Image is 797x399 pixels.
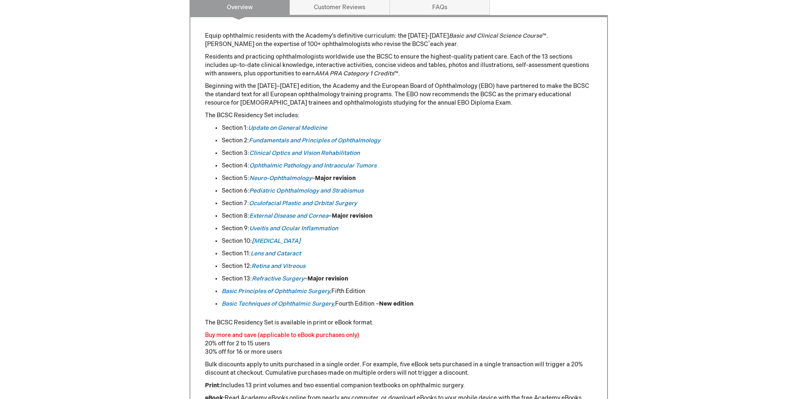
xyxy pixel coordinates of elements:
[332,212,372,219] strong: Major revision
[222,199,592,208] li: Section 7:
[222,224,592,233] li: Section 9:
[222,275,592,283] li: Section 13: –
[252,275,304,282] a: Refractive Surgery
[248,124,327,131] a: Update on General Medicine
[205,360,592,377] p: Bulk discounts apply to units purchased in a single order. For example, five eBook sets purchased...
[205,381,592,390] p: Includes 13 print volumes and two essential companion textbooks on ophthalmic surgery.
[205,111,592,120] p: The BCSC Residency Set includes:
[330,288,331,295] em: ,
[222,136,592,145] li: Section 2:
[249,175,312,182] a: Neuro-Ophthalmology
[205,82,592,107] p: Beginning with the [DATE]–[DATE] edition, the Academy and the European Board of Ophthalmology (EB...
[222,250,592,258] li: Section 11:
[252,237,300,245] a: [MEDICAL_DATA]
[249,225,338,232] a: Uveitis and Ocular Inflammation
[222,300,335,307] em: ,
[222,212,592,220] li: Section 8: –
[205,53,592,78] p: Residents and practicing ophthalmologists worldwide use the BCSC to ensure the highest-quality pa...
[205,319,592,327] p: The BCSC Residency Set is available in print or eBook format.
[315,70,394,77] em: AMA PRA Category 1 Credits
[205,382,221,389] strong: Print:
[205,332,359,339] font: Buy more and save (applicable to eBook purchases only)
[249,149,360,157] a: Clinical Optics and Vision Rehabilitation
[222,149,592,157] li: Section 3:
[222,162,592,170] li: Section 4:
[205,331,592,356] p: 20% off for 2 to 15 users 30% off for 16 or more users
[222,262,592,270] li: Section 12:
[222,174,592,183] li: Section 5: –
[222,124,592,132] li: Section 1:
[222,300,592,308] li: Fourth Edition –
[449,32,542,39] em: Basic and Clinical Science Course
[251,263,305,270] a: Retina and Vitreous
[428,40,430,45] sup: ®
[222,288,330,295] a: Basic Principles of Ophthalmic Surgery
[222,237,592,245] li: Section 10:
[222,287,592,296] li: Fifth Edition
[251,250,301,257] a: Lens and Cataract
[249,212,328,219] a: External Disease and Cornea
[249,137,380,144] a: Fundamentals and Principles of Ophthalmology
[205,32,592,49] p: Equip ophthalmic residents with the Academy’s definitive curriculum: the [DATE]-[DATE] ™. [PERSON...
[315,175,356,182] strong: Major revision
[249,187,364,194] a: Pediatric Ophthalmology and Strabismus
[379,300,413,307] strong: New edition
[249,162,377,169] a: Ophthalmic Pathology and Intraocular Tumors
[249,200,357,207] a: Oculofacial Plastic and Orbital Surgery
[222,187,592,195] li: Section 6:
[222,300,333,307] a: Basic Techniques of Ophthalmic Surgery
[308,275,348,282] strong: Major revision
